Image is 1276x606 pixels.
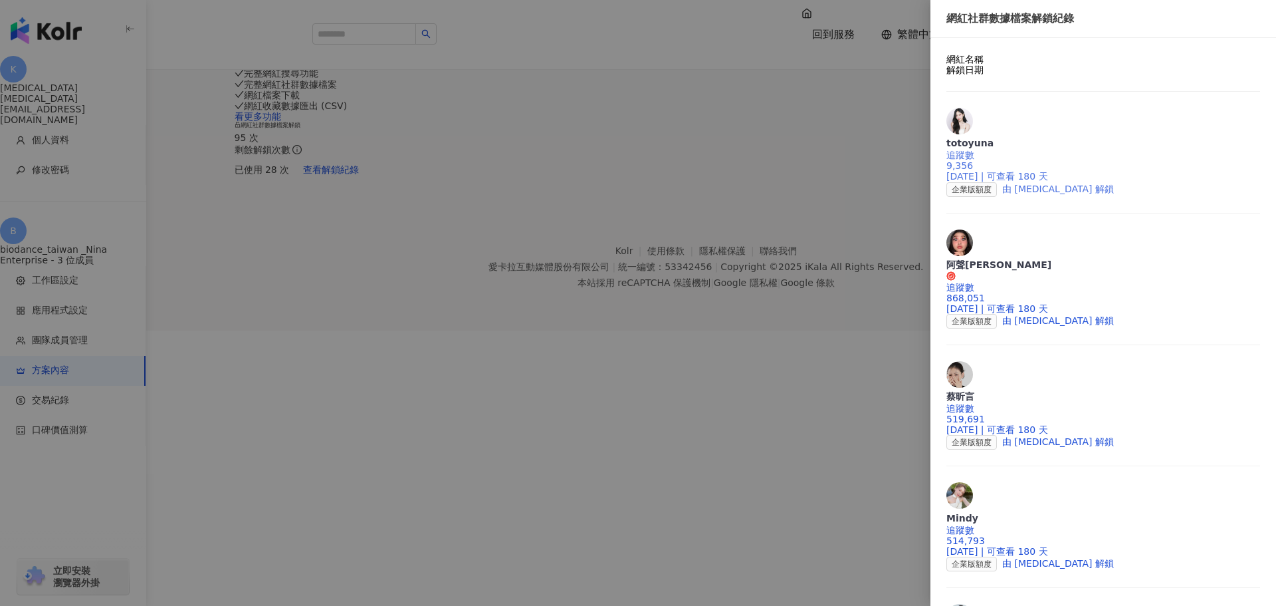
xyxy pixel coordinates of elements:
div: 追蹤數 514,793 [946,525,1260,546]
span: 企業版額度 [946,557,997,571]
div: 由 [MEDICAL_DATA] 解鎖 [946,314,1260,329]
img: KOL Avatar [946,482,973,509]
div: 解鎖日期 [946,65,1260,75]
a: KOL Avatar阿聲[PERSON_NAME]追蹤數 868,051[DATE] | 可查看 180 天企業版額度由 [MEDICAL_DATA] 解鎖 [946,229,1260,345]
img: KOL Avatar [946,108,973,134]
div: [DATE] | 可查看 180 天 [946,546,1260,557]
div: 蔡昕言 [946,390,1260,403]
div: totoyuna [946,136,1260,150]
a: KOL AvatarMindy追蹤數 514,793[DATE] | 可查看 180 天企業版額度由 [MEDICAL_DATA] 解鎖 [946,482,1260,587]
span: 企業版額度 [946,435,997,450]
span: 企業版額度 [946,314,997,329]
div: 追蹤數 9,356 [946,150,1260,171]
div: 由 [MEDICAL_DATA] 解鎖 [946,557,1260,571]
div: Mindy [946,512,1260,525]
img: KOL Avatar [946,361,973,388]
div: 阿聲[PERSON_NAME] [946,258,1260,271]
div: 追蹤數 868,051 [946,282,1260,303]
a: KOL Avatartotoyuna追蹤數 9,356[DATE] | 可查看 180 天企業版額度由 [MEDICAL_DATA] 解鎖 [946,108,1260,213]
div: [DATE] | 可查看 180 天 [946,171,1260,182]
div: 由 [MEDICAL_DATA] 解鎖 [946,435,1260,450]
div: 網紅名稱 [946,54,1260,65]
div: 由 [MEDICAL_DATA] 解鎖 [946,182,1260,197]
div: 追蹤數 519,691 [946,403,1260,424]
img: KOL Avatar [946,229,973,256]
div: [DATE] | 可查看 180 天 [946,303,1260,314]
div: [DATE] | 可查看 180 天 [946,424,1260,435]
div: 網紅社群數據檔案解鎖紀錄 [946,11,1260,27]
a: KOL Avatar蔡昕言追蹤數 519,691[DATE] | 可查看 180 天企業版額度由 [MEDICAL_DATA] 解鎖 [946,361,1260,466]
span: 企業版額度 [946,182,997,197]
